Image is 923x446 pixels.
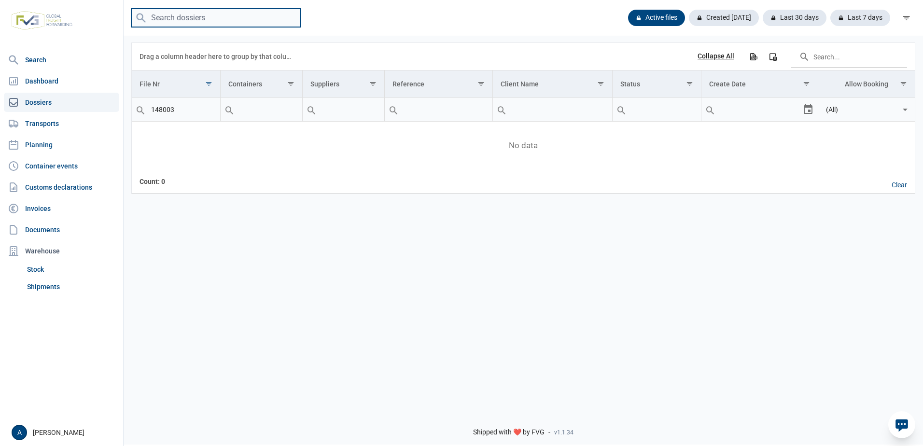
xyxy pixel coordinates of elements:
div: Active files [628,10,685,26]
div: filter [898,9,915,27]
span: Show filter options for column 'Suppliers' [369,80,377,87]
a: Invoices [4,199,119,218]
a: Container events [4,156,119,176]
a: Dashboard [4,71,119,91]
div: Search box [221,98,238,121]
div: Search box [493,98,510,121]
div: Client Name [501,80,539,88]
td: Column Status [613,70,701,98]
input: Filter cell [221,98,302,121]
input: Filter cell [701,98,802,121]
div: Search box [385,98,402,121]
input: Filter cell [385,98,492,121]
td: Filter cell [132,98,220,122]
a: Search [4,50,119,70]
a: Documents [4,220,119,239]
div: Warehouse [4,241,119,261]
input: Filter cell [818,98,899,121]
a: Customs declarations [4,178,119,197]
div: Reference [392,80,424,88]
input: Filter cell [132,98,220,121]
div: Status [620,80,640,88]
div: File Nr [140,80,160,88]
span: Show filter options for column 'Containers' [287,80,294,87]
div: Drag a column header here to group by that column [140,49,294,64]
span: Show filter options for column 'Client Name' [597,80,604,87]
td: Column File Nr [132,70,220,98]
td: Filter cell [613,98,701,122]
a: Transports [4,114,119,133]
div: Containers [228,80,262,88]
td: Column Containers [220,70,302,98]
span: Show filter options for column 'Create Date' [803,80,810,87]
div: Export all data to Excel [744,48,762,65]
div: Search box [303,98,320,121]
div: Select [802,98,814,121]
button: A [12,425,27,440]
div: Last 30 days [763,10,826,26]
div: Column Chooser [764,48,782,65]
div: Clear [884,177,915,194]
td: Column Suppliers [302,70,384,98]
td: Column Client Name [492,70,612,98]
td: Column Allow Booking [818,70,915,98]
div: Search box [701,98,719,121]
span: Shipped with ❤️ by FVG [473,428,545,437]
div: Select [899,98,911,121]
input: Filter cell [613,98,701,121]
span: Show filter options for column 'File Nr' [205,80,212,87]
div: Search box [613,98,630,121]
span: Show filter options for column 'Allow Booking' [900,80,907,87]
input: Filter cell [303,98,384,121]
td: Filter cell [818,98,915,122]
span: No data [132,140,915,151]
div: Data grid with 0 rows and 8 columns [132,43,915,194]
input: Search dossiers [131,9,300,28]
div: Allow Booking [845,80,888,88]
input: Filter cell [493,98,612,121]
div: Created [DATE] [689,10,759,26]
td: Column Create Date [701,70,818,98]
span: Show filter options for column 'Status' [686,80,693,87]
div: Last 7 days [830,10,890,26]
td: Filter cell [701,98,818,122]
span: v1.1.34 [554,429,573,436]
a: Planning [4,135,119,154]
div: Collapse All [698,52,734,61]
a: Shipments [23,278,119,295]
div: Search box [132,98,149,121]
td: Filter cell [384,98,492,122]
a: Stock [23,261,119,278]
td: Filter cell [492,98,612,122]
div: [PERSON_NAME] [12,425,117,440]
div: Create Date [709,80,746,88]
td: Column Reference [384,70,492,98]
a: Dossiers [4,93,119,112]
img: FVG - Global freight forwarding [8,7,76,34]
div: Data grid toolbar [140,43,907,70]
span: - [548,428,550,437]
td: Filter cell [302,98,384,122]
td: Filter cell [220,98,302,122]
input: Search in the data grid [791,45,907,68]
span: Show filter options for column 'Reference' [477,80,485,87]
div: Suppliers [310,80,339,88]
div: File Nr Count: 0 [140,177,212,186]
